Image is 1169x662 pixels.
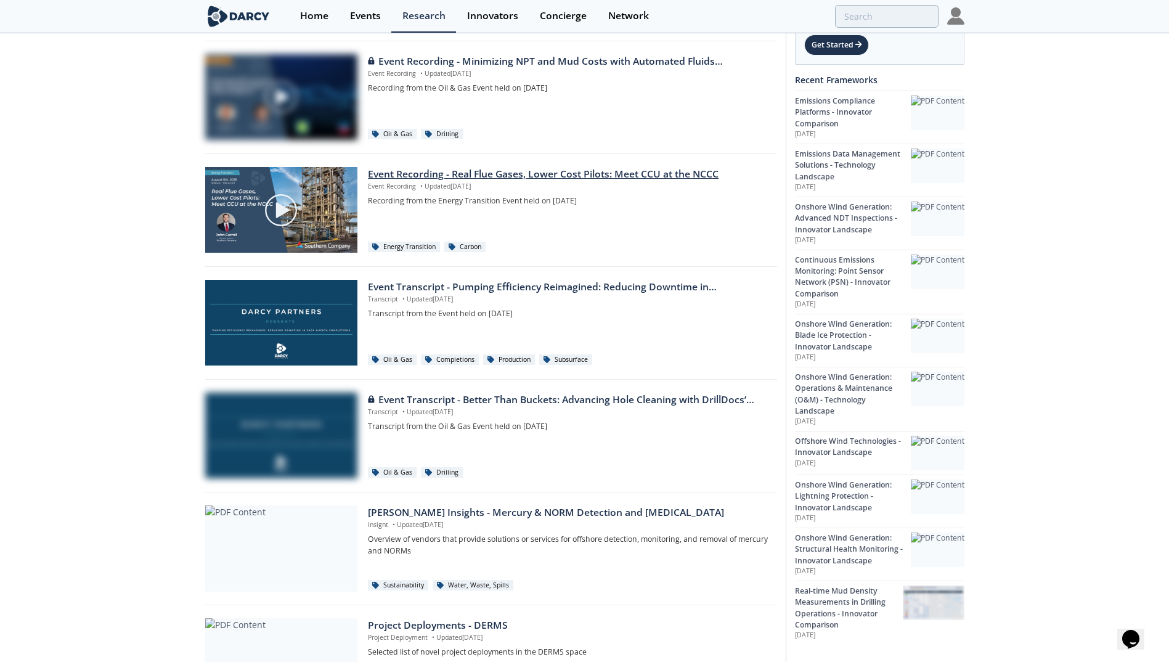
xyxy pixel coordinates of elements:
[368,618,768,633] div: Project Deployments - DERMS
[205,393,777,479] a: Video Content Event Transcript - Better Than Buckets: Advancing Hole Cleaning with DrillDocs’ Aut...
[835,5,939,28] input: Advanced Search
[947,7,964,25] img: Profile
[368,242,440,253] div: Energy Transition
[795,69,964,91] div: Recent Frameworks
[368,69,768,79] p: Event Recording Updated [DATE]
[368,295,768,304] p: Transcript Updated [DATE]
[795,367,964,431] a: Onshore Wind Generation: Operations & Maintenance (O&M) - Technology Landscape [DATE] PDF Content
[368,647,768,658] p: Selected list of novel project deployments in the DERMS space
[205,54,357,140] img: Video Content
[368,83,768,94] p: Recording from the Oil & Gas Event held on [DATE]
[421,467,463,478] div: Drilling
[368,534,768,557] p: Overview of vendors that provide solutions or services for offshore detection, monitoring, and re...
[205,167,357,253] img: Video Content
[795,586,903,631] div: Real-time Mud Density Measurements in Drilling Operations - Innovator Comparison
[795,197,964,250] a: Onshore Wind Generation: Advanced NDT Inspections - Innovator Landscape [DATE] PDF Content
[368,195,768,206] p: Recording from the Energy Transition Event held on [DATE]
[390,520,397,529] span: •
[421,129,463,140] div: Drilling
[467,11,518,21] div: Innovators
[433,580,513,591] div: Water, Waste, Spills
[795,480,911,513] div: Onshore Wind Generation: Lightning Protection - Innovator Landscape
[540,11,587,21] div: Concierge
[368,633,768,643] p: Project Deployment Updated [DATE]
[795,96,911,129] div: Emissions Compliance Platforms - Innovator Comparison
[795,182,911,192] p: [DATE]
[795,513,911,523] p: [DATE]
[1117,613,1157,650] iframe: chat widget
[608,11,649,21] div: Network
[400,295,407,303] span: •
[205,280,357,366] img: Video Content
[418,69,425,78] span: •
[205,6,272,27] img: logo-wide.svg
[795,475,964,528] a: Onshore Wind Generation: Lightning Protection - Innovator Landscape [DATE] PDF Content
[368,467,417,478] div: Oil & Gas
[368,308,768,319] p: Transcript from the Event held on [DATE]
[368,280,768,295] div: Event Transcript - Pumping Efficiency Reimagined: Reducing Downtime in [PERSON_NAME] Muerta Compl...
[795,372,911,417] div: Onshore Wind Generation: Operations & Maintenance (O&M) - Technology Landscape
[795,91,964,144] a: Emissions Compliance Platforms - Innovator Comparison [DATE] PDF Content
[368,520,768,530] p: Insight Updated [DATE]
[483,354,535,366] div: Production
[444,242,486,253] div: Carbon
[368,167,768,182] div: Event Recording - Real Flue Gases, Lower Cost Pilots: Meet CCU at the NCCC
[795,129,911,139] p: [DATE]
[205,505,777,592] a: PDF Content [PERSON_NAME] Insights - Mercury & NORM Detection and [MEDICAL_DATA] Insight •Updated...
[795,250,964,314] a: Continuous Emissions Monitoring: Point Sensor Network (PSN) - Innovator Comparison [DATE] PDF Con...
[368,407,768,417] p: Transcript Updated [DATE]
[539,354,592,366] div: Subsurface
[300,11,328,21] div: Home
[795,319,911,353] div: Onshore Wind Generation: Blade Ice Protection - Innovator Landscape
[368,54,768,69] div: Event Recording - Minimizing NPT and Mud Costs with Automated Fluids Intelligence
[418,182,425,190] span: •
[795,353,911,362] p: [DATE]
[368,393,768,407] div: Event Transcript - Better Than Buckets: Advancing Hole Cleaning with DrillDocs’ Automated Cutting...
[368,505,768,520] div: [PERSON_NAME] Insights - Mercury & NORM Detection and [MEDICAL_DATA]
[795,202,911,235] div: Onshore Wind Generation: Advanced NDT Inspections - Innovator Landscape
[368,182,768,192] p: Event Recording Updated [DATE]
[264,193,298,227] img: play-chapters-gray.svg
[400,407,407,416] span: •
[795,235,911,245] p: [DATE]
[795,144,964,197] a: Emissions Data Management Solutions - Technology Landscape [DATE] PDF Content
[368,129,417,140] div: Oil & Gas
[264,80,298,114] img: play-chapters-gray.svg
[350,11,381,21] div: Events
[421,354,479,366] div: Completions
[205,280,777,366] a: Video Content Event Transcript - Pumping Efficiency Reimagined: Reducing Downtime in [PERSON_NAME...
[402,11,446,21] div: Research
[795,459,911,468] p: [DATE]
[795,566,911,576] p: [DATE]
[795,533,911,566] div: Onshore Wind Generation: Structural Health Monitoring - Innovator Landscape
[795,581,964,645] a: Real-time Mud Density Measurements in Drilling Operations - Innovator Comparison [DATE] Real-time...
[795,314,964,367] a: Onshore Wind Generation: Blade Ice Protection - Innovator Landscape [DATE] PDF Content
[205,54,777,141] a: Video Content Event Recording - Minimizing NPT and Mud Costs with Automated Fluids Intelligence E...
[368,580,428,591] div: Sustainability
[205,393,357,478] img: Video Content
[795,436,911,459] div: Offshore Wind Technologies - Innovator Landscape
[795,631,903,640] p: [DATE]
[205,167,777,253] a: Video Content Event Recording - Real Flue Gases, Lower Cost Pilots: Meet CCU at the NCCC Event Re...
[795,431,964,475] a: Offshore Wind Technologies - Innovator Landscape [DATE] PDF Content
[368,354,417,366] div: Oil & Gas
[795,300,911,309] p: [DATE]
[795,528,964,581] a: Onshore Wind Generation: Structural Health Monitoring - Innovator Landscape [DATE] PDF Content
[804,35,869,55] div: Get Started
[795,255,911,300] div: Continuous Emissions Monitoring: Point Sensor Network (PSN) - Innovator Comparison
[368,421,768,432] p: Transcript from the Oil & Gas Event held on [DATE]
[795,149,911,182] div: Emissions Data Management Solutions - Technology Landscape
[430,633,436,642] span: •
[795,417,911,427] p: [DATE]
